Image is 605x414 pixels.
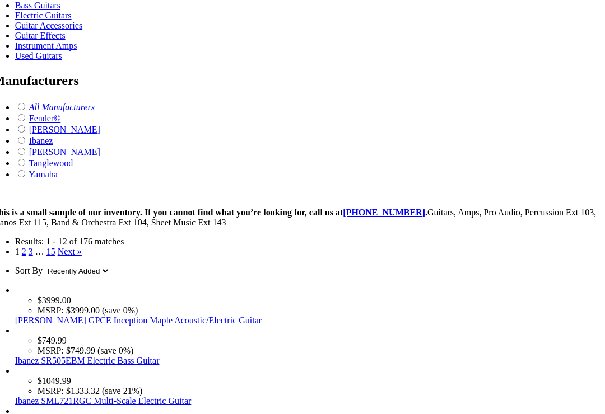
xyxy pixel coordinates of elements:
[15,11,72,20] a: Electric Guitars
[29,125,100,134] a: [PERSON_NAME]
[35,247,44,256] span: …
[15,396,192,406] a: Ibanez SML721RGC Multi-Scale Electric Guitar
[15,1,61,10] a: Bass Guitars
[58,247,82,256] a: Next »
[29,114,61,123] a: Fender©
[29,158,73,168] a: Tanglewood
[15,21,82,30] a: Guitar Accessories
[15,41,77,50] a: Instrument Amps
[29,102,95,112] a: All Manufacturers
[29,147,100,157] a: [PERSON_NAME]
[29,170,58,179] a: Yamaha
[46,247,55,256] a: 15
[15,31,66,40] a: Guitar Effects
[22,247,26,256] a: 2
[29,136,53,145] a: Ibanez
[15,266,43,275] label: Sort By
[343,208,425,217] a: [PHONE_NUMBER]
[15,51,62,60] a: Used Guitars
[15,247,20,256] span: 1
[15,316,262,325] a: [PERSON_NAME] GPCE Inception Maple Acoustic/Electric Guitar
[15,356,160,365] a: Ibanez SR505EBM Electric Bass Guitar
[29,247,33,256] a: 3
